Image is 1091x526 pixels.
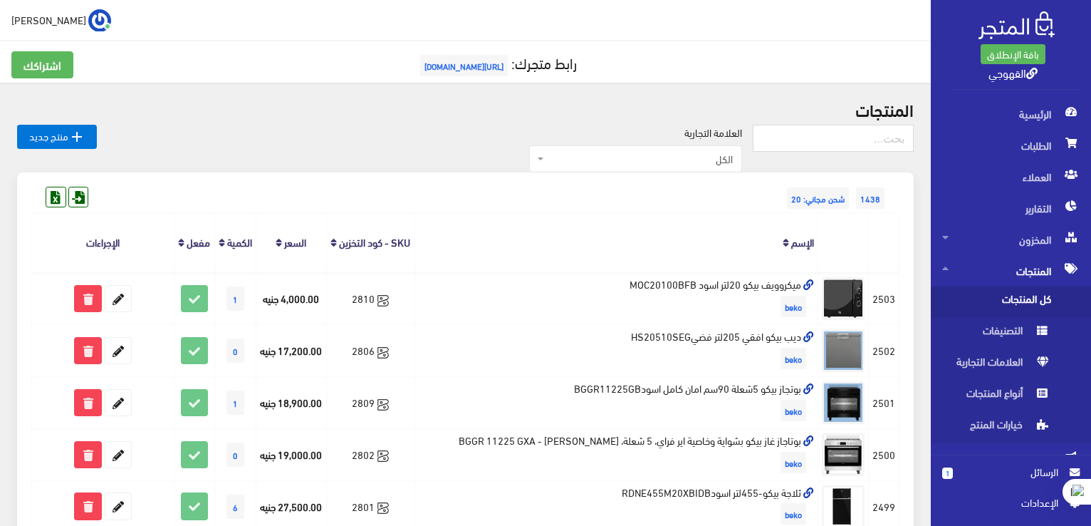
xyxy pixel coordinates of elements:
[377,295,389,306] svg: Synced with Zoho Books
[414,325,818,377] td: ديب بيكو افقي 205لتر فضيHS20510SEG
[781,400,806,421] span: beko
[942,495,1080,517] a: اﻹعدادات
[414,376,818,428] td: بوتجاز بيكو 5شعلة 90سم امان كامل اسودBGGR11225GB
[931,255,1091,287] a: المنتجات
[942,381,1050,412] span: أنواع المنتجات
[942,464,1080,495] a: 1 الرسائل
[377,502,389,514] svg: Synced with Zoho Books
[822,381,865,424] img: botgaz-byko-5shaal-90sm-aman-kaml-asodbggr11225gb.png
[326,272,414,324] td: 2810
[869,376,899,428] td: 2501
[17,428,71,483] iframe: Drift Widget Chat Controller
[981,44,1045,64] a: باقة الإنطلاق
[256,325,327,377] td: 17,200.00 جنيه
[326,325,414,377] td: 2806
[787,187,849,209] span: شحن مجاني: 20
[931,318,1091,349] a: التصنيفات
[942,318,1050,349] span: التصنيفات
[256,428,327,480] td: 19,000.00 جنيه
[547,152,733,166] span: الكل
[942,161,1080,192] span: العملاء
[226,339,244,363] span: 0
[942,349,1050,381] span: العلامات التجارية
[931,287,1091,318] a: كل المنتجات
[781,348,806,369] span: beko
[68,128,85,145] i: 
[931,224,1091,255] a: المخزون
[942,130,1080,161] span: الطلبات
[942,443,1080,475] span: التسويق
[822,433,865,476] img: botagaz-ghaz-byko-bshoay-okhasy-ayr-fray-5-shaal-stanls-styl-bggr-11225-gxa.png
[226,495,244,519] span: 6
[931,161,1091,192] a: العملاء
[942,192,1080,224] span: التقارير
[256,272,327,324] td: 4,000.00 جنيه
[11,11,86,29] span: [PERSON_NAME]
[529,145,742,172] span: الكل
[414,272,818,324] td: ميكروويف بيكو 20لتر اسود MOC20100BFB
[187,232,210,252] a: مفعل
[931,381,1091,412] a: أنواع المنتجات
[942,468,953,479] span: 1
[417,49,577,76] a: رابط متجرك:[URL][DOMAIN_NAME]
[954,495,1058,510] span: اﻹعدادات
[753,125,914,152] input: بحث...
[942,287,1050,318] span: كل المنتجات
[32,213,174,272] th: الإجراءات
[781,452,806,473] span: beko
[822,277,865,320] img: mykrooyf-byko-20ltr-asod-moc20100bfb.jpg
[284,232,306,252] a: السعر
[11,9,111,31] a: ... [PERSON_NAME]
[226,391,244,415] span: 1
[377,450,389,462] svg: Synced with Zoho Books
[256,376,327,428] td: 18,900.00 جنيه
[17,125,97,149] a: منتج جديد
[942,224,1080,255] span: المخزون
[226,287,244,311] span: 1
[88,9,111,32] img: ...
[869,428,899,480] td: 2500
[931,412,1091,443] a: خيارات المنتج
[326,428,414,480] td: 2802
[326,376,414,428] td: 2809
[856,187,884,209] span: 1438
[931,192,1091,224] a: التقارير
[339,232,410,252] a: SKU - كود التخزين
[226,443,244,467] span: 0
[988,62,1038,83] a: القهوجي
[420,55,508,76] span: [URL][DOMAIN_NAME]
[17,100,914,118] h2: المنتجات
[781,296,806,317] span: beko
[791,232,814,252] a: الإسم
[869,272,899,324] td: 2503
[942,412,1050,443] span: خيارات المنتج
[869,325,899,377] td: 2502
[822,329,865,372] img: dyb-byko-afky-205ltr-fdyhs20510seg.png
[377,347,389,359] svg: Synced with Zoho Books
[684,125,742,140] label: العلامة التجارية
[964,464,1058,480] span: الرسائل
[11,51,73,78] a: اشتراكك
[942,255,1080,287] span: المنتجات
[942,98,1080,130] span: الرئيسية
[781,503,806,525] span: beko
[414,428,818,480] td: بوتاجاز غاز بيكو بشواية وخاصية اير فراي، 5 شعلة، [PERSON_NAME] - BGGR 11225 GXA
[931,130,1091,161] a: الطلبات
[227,232,252,252] a: الكمية
[377,399,389,411] svg: Synced with Zoho Books
[978,11,1055,39] img: .
[931,349,1091,381] a: العلامات التجارية
[931,98,1091,130] a: الرئيسية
